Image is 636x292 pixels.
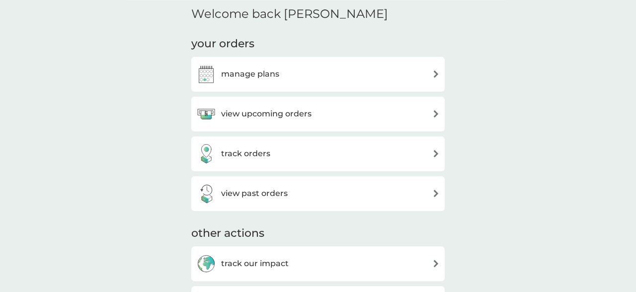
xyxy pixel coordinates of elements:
h3: track our impact [221,257,289,270]
h3: track orders [221,147,270,160]
img: arrow right [432,110,440,117]
h3: other actions [191,226,264,241]
img: arrow right [432,70,440,78]
h3: view past orders [221,187,288,200]
h3: your orders [191,36,254,52]
h3: manage plans [221,68,279,81]
img: arrow right [432,190,440,197]
img: arrow right [432,150,440,157]
h2: Welcome back [PERSON_NAME] [191,7,388,21]
h3: view upcoming orders [221,107,312,120]
img: arrow right [432,260,440,267]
